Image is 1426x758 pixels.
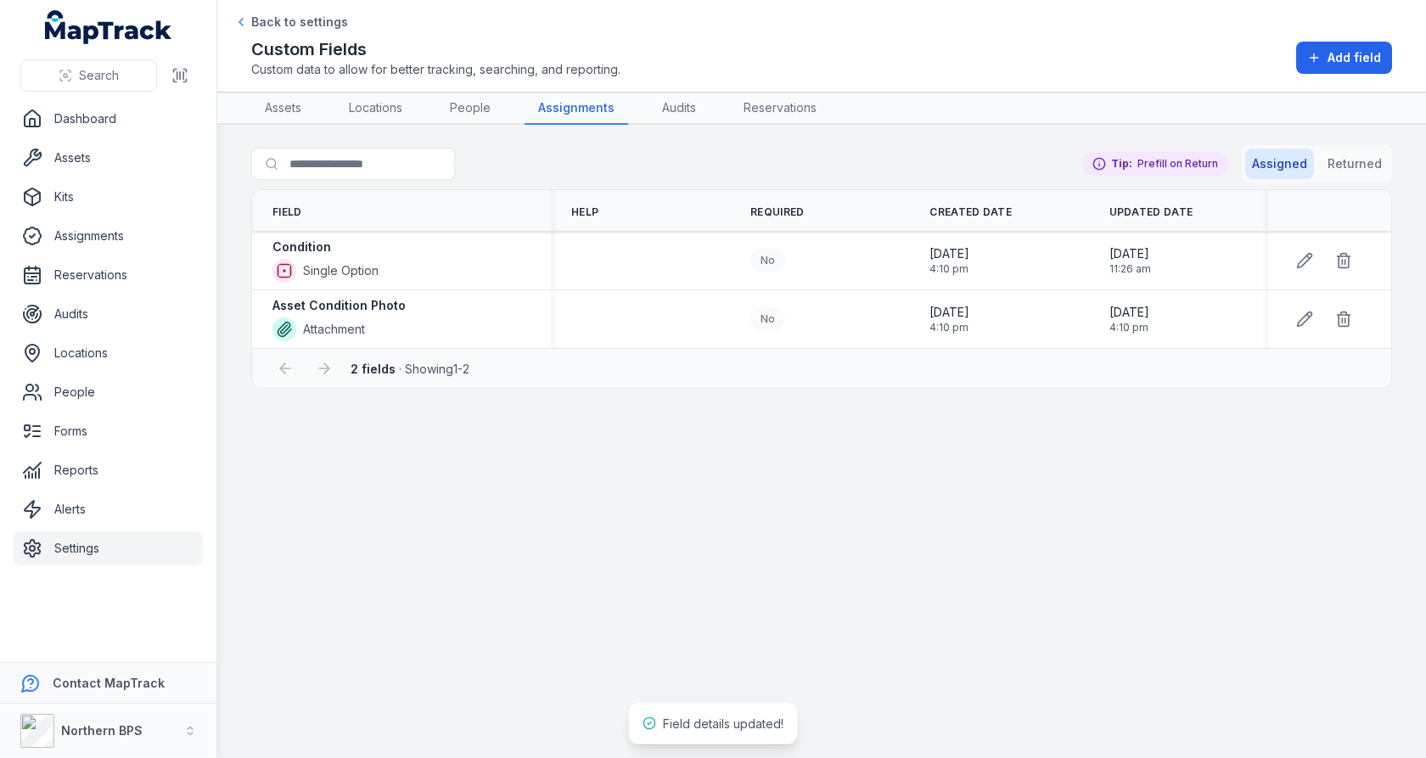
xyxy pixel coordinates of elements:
[750,249,785,272] div: No
[1109,304,1149,321] span: [DATE]
[750,205,804,219] span: Required
[929,245,969,276] time: 03/09/2025, 4:10:52 pm
[14,180,203,214] a: Kits
[303,321,365,338] span: Attachment
[45,10,172,44] a: MapTrack
[14,453,203,487] a: Reports
[335,93,416,125] a: Locations
[1109,304,1149,334] time: 03/09/2025, 4:10:52 pm
[14,531,203,565] a: Settings
[1109,262,1151,276] span: 11:26 am
[14,102,203,136] a: Dashboard
[436,93,504,125] a: People
[663,716,783,731] span: Field details updated!
[14,492,203,526] a: Alerts
[1109,245,1151,276] time: 05/09/2025, 11:26:38 am
[525,93,628,125] a: Assignments
[14,258,203,292] a: Reservations
[1328,49,1381,66] span: Add field
[351,362,396,376] strong: 2 fields
[20,59,157,92] button: Search
[234,14,348,31] a: Back to settings
[14,297,203,331] a: Audits
[79,67,119,84] span: Search
[1109,245,1151,262] span: [DATE]
[251,14,348,31] span: Back to settings
[929,304,969,321] span: [DATE]
[1245,149,1314,179] button: Assigned
[929,321,969,334] span: 4:10 pm
[272,239,331,255] strong: Condition
[303,262,379,279] span: Single Option
[730,93,830,125] a: Reservations
[14,141,203,175] a: Assets
[14,336,203,370] a: Locations
[272,205,302,219] span: Field
[53,676,165,690] strong: Contact MapTrack
[1296,42,1392,74] button: Add field
[61,723,143,738] strong: Northern BPS
[648,93,710,125] a: Audits
[1082,152,1228,176] div: Prefill on Return
[929,304,969,334] time: 03/09/2025, 4:10:52 pm
[750,307,785,331] div: No
[1111,157,1132,171] strong: Tip:
[14,219,203,253] a: Assignments
[1321,149,1389,179] button: Returned
[272,297,406,314] strong: Asset Condition Photo
[929,205,1012,219] span: Created Date
[14,414,203,448] a: Forms
[251,61,620,78] span: Custom data to allow for better tracking, searching, and reporting.
[1109,321,1149,334] span: 4:10 pm
[1109,205,1193,219] span: Updated Date
[929,262,969,276] span: 4:10 pm
[251,37,620,61] h2: Custom Fields
[351,362,469,376] span: · Showing 1 - 2
[14,375,203,409] a: People
[929,245,969,262] span: [DATE]
[571,205,598,219] span: Help
[251,93,315,125] a: Assets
